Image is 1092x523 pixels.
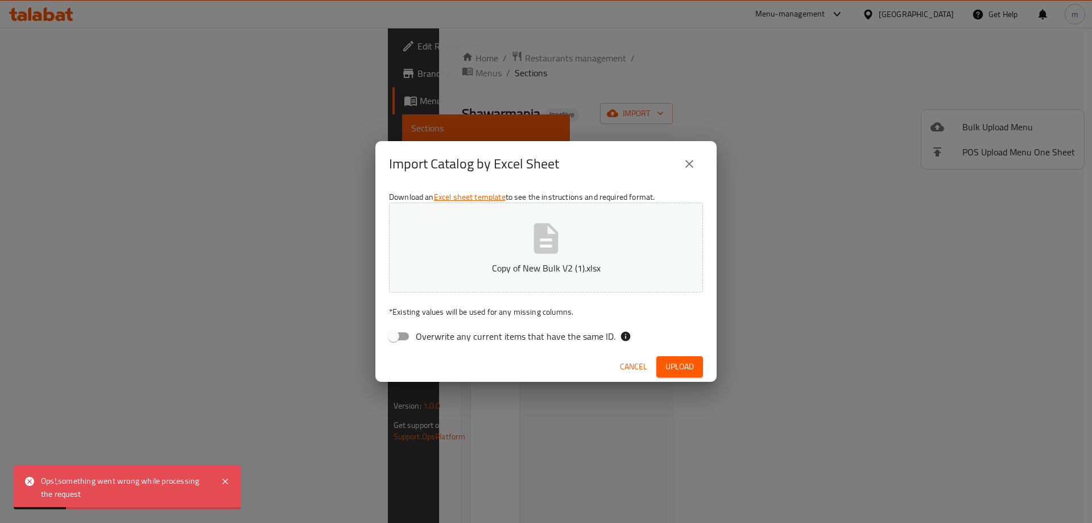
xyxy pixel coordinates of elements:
[665,360,694,374] span: Upload
[375,187,717,352] div: Download an to see the instructions and required format.
[389,203,703,293] button: Copy of New Bulk V2 (1).xlsx
[620,331,631,342] svg: If the overwrite option isn't selected, then the items that match an existing ID will be ignored ...
[41,475,209,500] div: Ops!,something went wrong while processing the request
[620,360,647,374] span: Cancel
[676,150,703,178] button: close
[656,356,703,377] button: Upload
[416,330,615,343] span: Overwrite any current items that have the same ID.
[407,261,685,275] p: Copy of New Bulk V2 (1).xlsx
[615,356,652,377] button: Cancel
[434,190,506,204] a: Excel sheet template
[389,306,703,318] p: Existing values will be used for any missing columns.
[389,155,559,173] h2: Import Catalog by Excel Sheet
